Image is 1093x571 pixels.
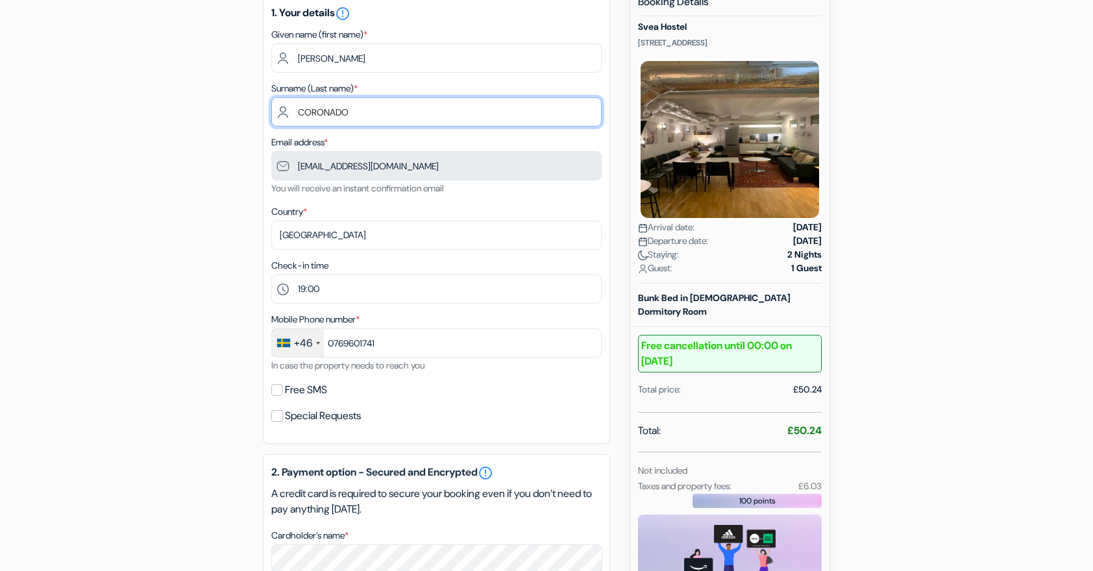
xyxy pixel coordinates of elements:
[271,151,602,180] input: Enter email address
[638,223,648,233] img: calendar.svg
[739,495,776,507] span: 100 points
[271,259,328,273] label: Check-in time
[285,407,361,425] label: Special Requests
[787,424,822,437] strong: £50.24
[638,234,708,248] span: Departure date:
[271,136,328,149] label: Email address
[271,97,602,127] input: Enter last name
[271,465,602,481] h5: 2. Payment option - Secured and Encrypted
[638,261,672,275] span: Guest:
[638,248,679,261] span: Staying:
[271,182,444,194] small: You will receive an instant confirmation email
[285,381,327,399] label: Free SMS
[271,28,367,42] label: Given name (first name)
[271,6,602,21] h5: 1. Your details
[638,38,822,48] p: [STREET_ADDRESS]
[271,328,602,358] input: 70 123 45 67
[638,383,681,396] div: Total price:
[638,480,731,492] small: Taxes and property fees:
[793,234,822,248] strong: [DATE]
[271,43,602,73] input: Enter first name
[271,359,424,371] small: In case the property needs to reach you
[638,250,648,260] img: moon.svg
[638,221,694,234] span: Arrival date:
[793,383,822,396] div: £50.24
[638,264,648,274] img: user_icon.svg
[271,486,602,517] p: A credit card is required to secure your booking even if you don’t need to pay anything [DATE].
[638,465,687,476] small: Not included
[335,6,350,19] a: error_outline
[638,335,822,372] b: Free cancellation until 00:00 on [DATE]
[272,329,324,357] div: Sweden (Sverige): +46
[787,248,822,261] strong: 2 Nights
[638,21,822,32] h5: Svea Hostel
[271,82,358,95] label: Surname (Last name)
[638,292,791,317] b: Bunk Bed in [DEMOGRAPHIC_DATA] Dormitory Room
[271,205,307,219] label: Country
[478,465,493,481] a: error_outline
[638,423,661,439] span: Total:
[294,335,312,351] div: +46
[271,313,360,326] label: Mobile Phone number
[798,480,822,492] small: £6.03
[638,237,648,247] img: calendar.svg
[793,221,822,234] strong: [DATE]
[271,529,349,542] label: Cardholder’s name
[791,261,822,275] strong: 1 Guest
[335,6,350,21] i: error_outline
